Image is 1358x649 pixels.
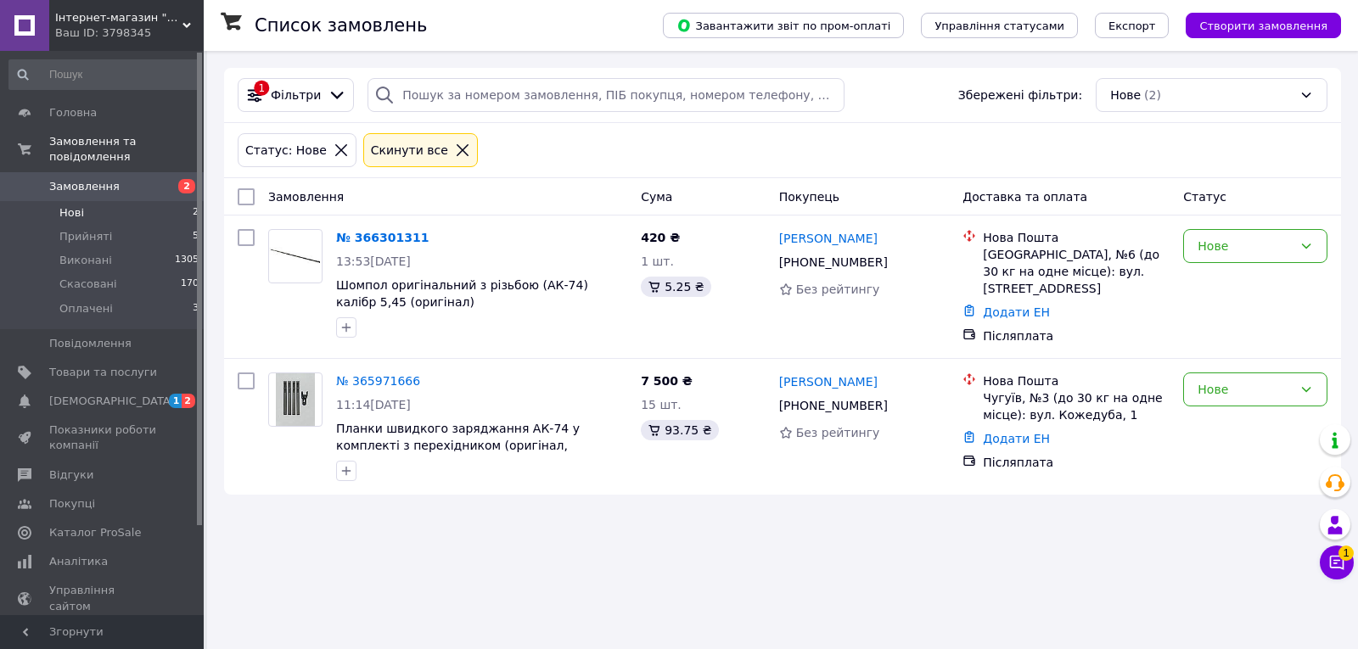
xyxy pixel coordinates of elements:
span: Показники роботи компанії [49,422,157,453]
span: Замовлення [49,179,120,194]
span: 170 [181,277,199,292]
img: Фото товару [269,243,322,270]
div: 5.25 ₴ [641,277,710,297]
span: 1 [1338,545,1354,561]
span: Товари та послуги [49,365,157,380]
span: [DEMOGRAPHIC_DATA] [49,394,175,409]
div: Ваш ID: 3798345 [55,25,204,41]
a: Створити замовлення [1169,18,1341,31]
span: Прийняті [59,229,112,244]
span: Без рейтингу [796,426,880,439]
a: Фото товару [268,229,323,283]
a: Додати ЕН [983,305,1050,319]
div: [PHONE_NUMBER] [776,250,891,274]
span: Створити замовлення [1199,20,1327,32]
span: 3 [193,301,199,316]
a: № 365971666 [336,374,420,388]
input: Пошук за номером замовлення, ПІБ покупця, номером телефону, Email, номером накладної [368,78,845,112]
span: 1305 [175,253,199,268]
div: [GEOGRAPHIC_DATA], №6 (до 30 кг на одне місце): вул. [STREET_ADDRESS] [983,246,1170,297]
div: Нове [1198,237,1293,255]
div: 93.75 ₴ [641,420,718,440]
button: Управління статусами [921,13,1078,38]
span: 2 [182,394,195,408]
div: Післяплата [983,454,1170,471]
span: Виконані [59,253,112,268]
span: Завантажити звіт по пром-оплаті [676,18,890,33]
a: Шомпол оригінальний з різьбою (АК-74) калібр 5,45 (оригінал) [336,278,588,309]
span: 2 [193,205,199,221]
span: Управління сайтом [49,583,157,613]
a: Планки швидкого заряджання АК-74 у комплекті з перехідником (оригінал, радянського виробництва) [336,422,580,469]
button: Завантажити звіт по пром-оплаті [663,13,904,38]
span: 15 шт. [641,398,682,411]
span: Замовлення [268,190,344,204]
span: Статус [1183,190,1226,204]
div: Cкинути все [368,141,452,159]
div: Нове [1198,380,1293,399]
span: 1 шт. [641,255,674,268]
span: 1 [169,394,182,408]
span: Нове [1110,87,1141,104]
span: Скасовані [59,277,117,292]
span: 13:53[DATE] [336,255,411,268]
button: Чат з покупцем1 [1320,545,1354,579]
button: Створити замовлення [1186,13,1341,38]
span: Доставка та оплата [962,190,1087,204]
span: Аналітика [49,554,108,569]
a: [PERSON_NAME] [779,373,878,390]
div: Чугуїв, №3 (до 30 кг на одне місце): вул. Кожедуба, 1 [983,389,1170,423]
div: Статус: Нове [242,141,330,159]
span: 11:14[DATE] [336,398,411,411]
button: Експорт [1095,13,1170,38]
a: [PERSON_NAME] [779,230,878,247]
span: 7 500 ₴ [641,374,693,388]
span: Покупці [49,496,95,512]
span: Оплачені [59,301,113,316]
div: [PHONE_NUMBER] [776,394,891,417]
div: Післяплата [983,327,1170,344]
div: Нова Пошта [983,229,1170,246]
input: Пошук [8,59,200,90]
a: Додати ЕН [983,432,1050,445]
span: Відгуки [49,467,93,483]
div: Нова Пошта [983,372,1170,389]
span: Повідомлення [49,336,132,351]
span: Інтернет-магазин "ТСК Едельвейс" [55,10,182,25]
span: 2 [178,179,195,193]
span: Фільтри [271,87,321,104]
span: 420 ₴ [641,231,680,244]
span: Експорт [1108,20,1156,32]
span: Замовлення та повідомлення [49,134,204,165]
a: Фото товару [268,372,323,427]
span: Cума [641,190,672,204]
span: Збережені фільтри: [958,87,1082,104]
a: № 366301311 [336,231,429,244]
span: (2) [1144,88,1161,102]
span: 5 [193,229,199,244]
span: Управління статусами [934,20,1064,32]
span: Нові [59,205,84,221]
span: Без рейтингу [796,283,880,296]
span: Головна [49,105,97,120]
span: Покупець [779,190,839,204]
img: Фото товару [276,373,316,426]
h1: Список замовлень [255,15,427,36]
span: Каталог ProSale [49,525,141,540]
